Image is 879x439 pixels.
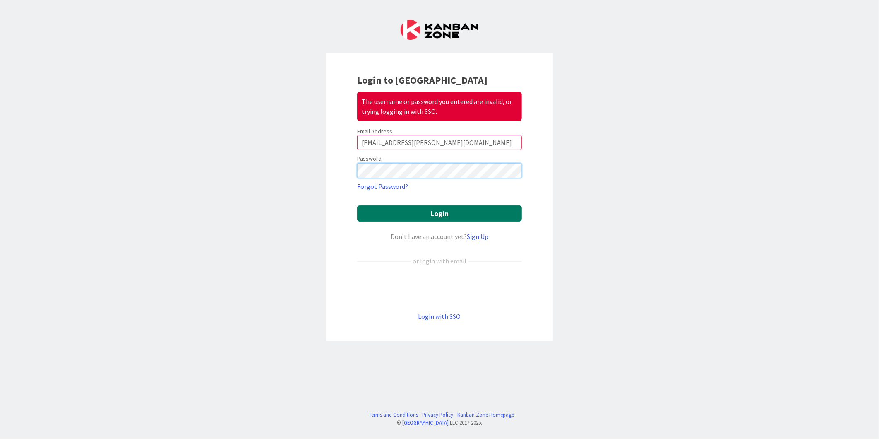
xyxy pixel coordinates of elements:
div: The username or password you entered are invalid, or trying logging in with SSO. [357,92,522,121]
img: Kanban Zone [401,20,478,40]
label: Email Address [357,128,392,135]
a: Login with SSO [418,312,461,321]
div: or login with email [411,256,468,266]
div: © LLC 2017- 2025 . [365,419,514,427]
a: Kanban Zone Homepage [458,411,514,419]
iframe: Sign in with Google Button [353,280,526,298]
a: Sign Up [467,232,488,241]
b: Login to [GEOGRAPHIC_DATA] [357,74,488,87]
a: Forgot Password? [357,181,408,191]
a: [GEOGRAPHIC_DATA] [402,419,449,426]
div: Don’t have an account yet? [357,232,522,241]
a: Privacy Policy [423,411,454,419]
a: Terms and Conditions [369,411,418,419]
button: Login [357,205,522,222]
label: Password [357,154,382,163]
